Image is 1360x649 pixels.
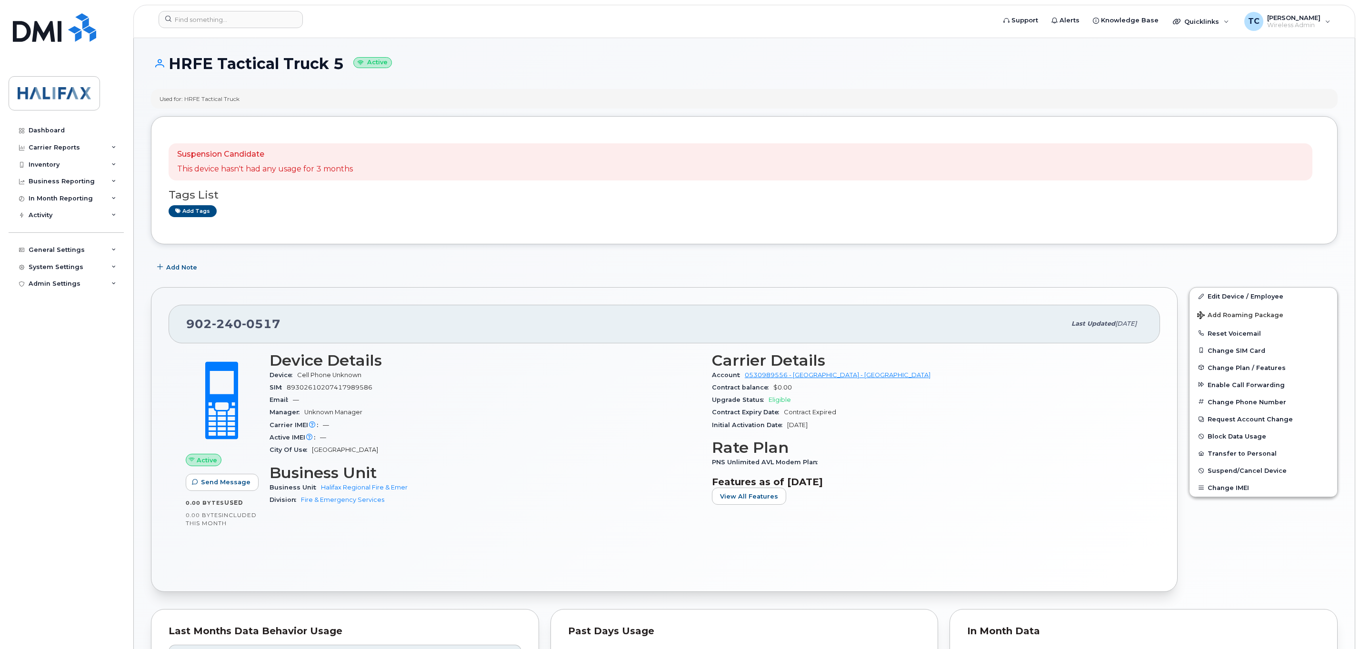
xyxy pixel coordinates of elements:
button: Add Note [151,259,205,276]
span: — [320,434,326,441]
h3: Features as of [DATE] [712,476,1143,488]
span: Business Unit [270,484,321,491]
button: Enable Call Forwarding [1190,376,1337,393]
h3: Business Unit [270,464,700,481]
button: Reset Voicemail [1190,325,1337,342]
span: Send Message [201,478,250,487]
span: [GEOGRAPHIC_DATA] [312,446,378,453]
a: Halifax Regional Fire & Emer [321,484,408,491]
span: 0517 [242,317,280,331]
button: Request Account Change [1190,410,1337,428]
a: Add tags [169,205,217,217]
span: PNS Unlimited AVL Modem Plan [712,459,822,466]
span: Contract Expiry Date [712,409,784,416]
button: Block Data Usage [1190,428,1337,445]
p: This device hasn't had any usage for 3 months [177,164,353,175]
button: Transfer to Personal [1190,445,1337,462]
span: Carrier IMEI [270,421,323,429]
iframe: Messenger Launcher [1319,608,1353,642]
h3: Carrier Details [712,352,1143,369]
span: Add Note [166,263,197,272]
span: View All Features [720,492,778,501]
span: Division [270,496,301,503]
span: 240 [212,317,242,331]
button: Change IMEI [1190,479,1337,496]
span: 902 [186,317,280,331]
span: 89302610207417989586 [287,384,372,391]
div: In Month Data [967,627,1320,636]
span: Unknown Manager [304,409,362,416]
h3: Tags List [169,189,1320,201]
p: Suspension Candidate [177,149,353,160]
span: Contract balance [712,384,773,391]
span: Active [197,456,217,465]
div: Used for: HRFE Tactical Truck [160,95,240,103]
button: Suspend/Cancel Device [1190,462,1337,479]
span: Eligible [769,396,791,403]
button: Change Plan / Features [1190,359,1337,376]
span: [DATE] [787,421,808,429]
a: Edit Device / Employee [1190,288,1337,305]
a: Fire & Emergency Services [301,496,384,503]
span: [DATE] [1115,320,1137,327]
span: included this month [186,511,257,527]
button: Change Phone Number [1190,393,1337,410]
span: $0.00 [773,384,792,391]
button: View All Features [712,488,786,505]
span: Upgrade Status [712,396,769,403]
h1: HRFE Tactical Truck 5 [151,55,1338,72]
div: Past Days Usage [568,627,921,636]
span: Contract Expired [784,409,836,416]
div: Last Months Data Behavior Usage [169,627,521,636]
span: Last updated [1071,320,1115,327]
span: Initial Activation Date [712,421,787,429]
a: 0530989556 - [GEOGRAPHIC_DATA] - [GEOGRAPHIC_DATA] [745,371,930,379]
span: Change Plan / Features [1208,364,1286,371]
h3: Device Details [270,352,700,369]
span: 0.00 Bytes [186,512,222,519]
span: Suspend/Cancel Device [1208,467,1287,474]
small: Active [353,57,392,68]
span: Manager [270,409,304,416]
span: used [224,499,243,506]
span: SIM [270,384,287,391]
button: Change SIM Card [1190,342,1337,359]
span: Add Roaming Package [1197,311,1283,320]
span: Enable Call Forwarding [1208,381,1285,388]
span: City Of Use [270,446,312,453]
span: Account [712,371,745,379]
span: Device [270,371,297,379]
span: Cell Phone Unknown [297,371,361,379]
button: Send Message [186,474,259,491]
span: — [293,396,299,403]
h3: Rate Plan [712,439,1143,456]
span: — [323,421,329,429]
button: Add Roaming Package [1190,305,1337,324]
span: 0.00 Bytes [186,499,224,506]
span: Active IMEI [270,434,320,441]
span: Email [270,396,293,403]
